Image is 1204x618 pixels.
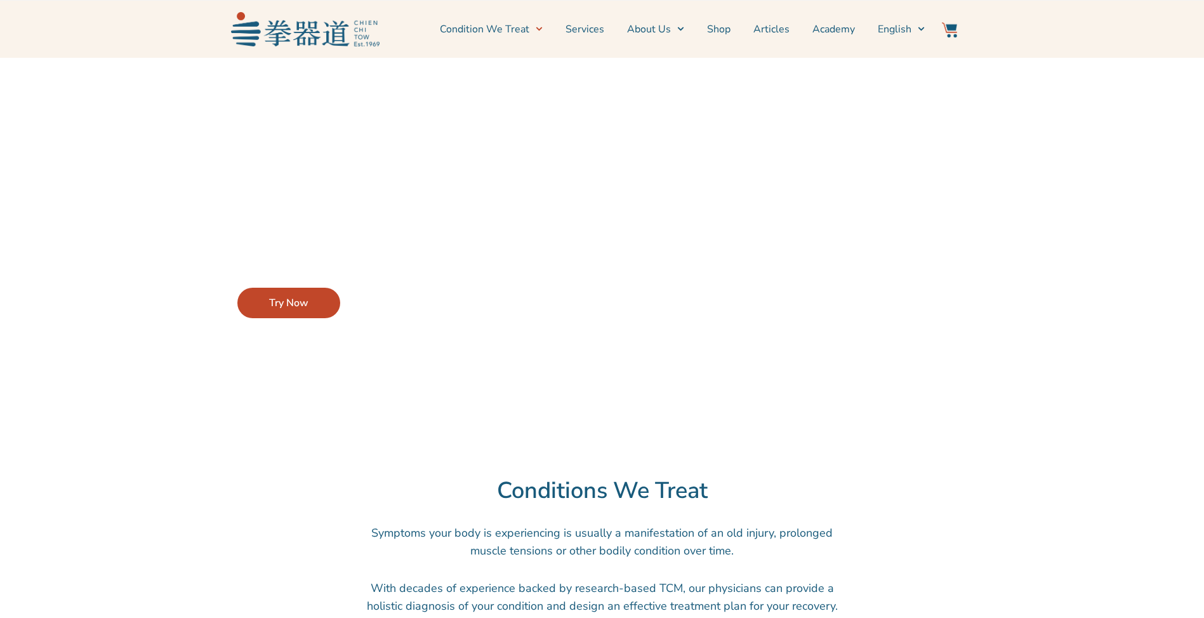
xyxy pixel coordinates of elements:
[878,13,925,45] a: English
[364,524,840,560] p: Symptoms your body is experiencing is usually a manifestation of an old injury, prolonged muscle ...
[364,579,840,615] p: With decades of experience backed by research-based TCM, our physicians can provide a holistic di...
[627,13,684,45] a: About Us
[942,22,957,37] img: Website Icon-03
[812,13,855,45] a: Academy
[269,295,308,311] span: Try Now
[237,219,522,255] p: Let our Symptom Checker recommend effective treatments for your conditions.
[237,288,340,318] a: Try Now
[566,13,604,45] a: Services
[237,178,522,206] h2: Does something feel off?
[878,22,911,37] span: English
[707,13,731,45] a: Shop
[152,477,1053,505] h2: Conditions We Treat
[386,13,925,45] nav: Menu
[753,13,790,45] a: Articles
[440,13,543,45] a: Condition We Treat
